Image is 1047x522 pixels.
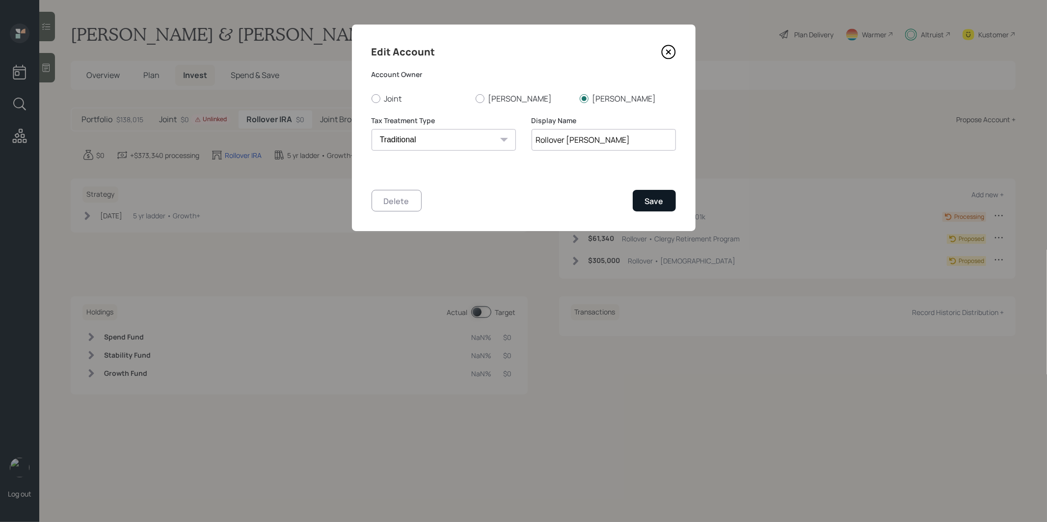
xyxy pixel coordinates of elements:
[372,93,468,104] label: Joint
[532,116,676,126] label: Display Name
[372,190,422,211] button: Delete
[372,70,676,79] label: Account Owner
[372,44,435,60] h4: Edit Account
[384,196,409,207] div: Delete
[633,190,676,211] button: Save
[645,196,664,207] div: Save
[580,93,676,104] label: [PERSON_NAME]
[476,93,572,104] label: [PERSON_NAME]
[372,116,516,126] label: Tax Treatment Type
